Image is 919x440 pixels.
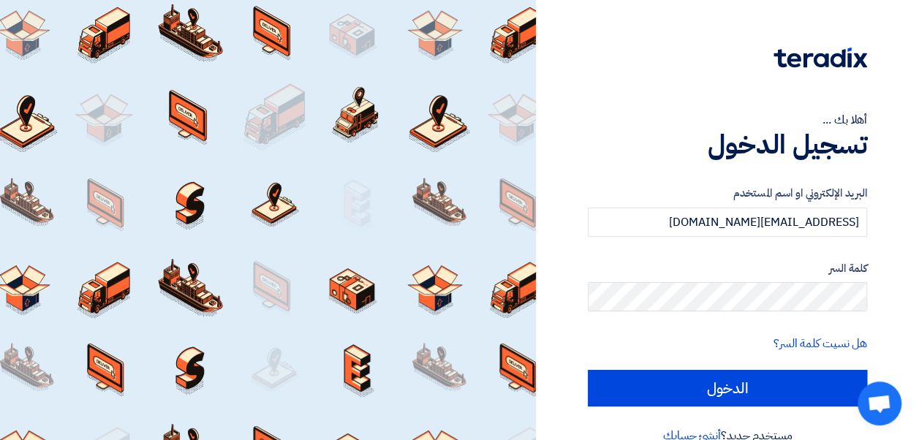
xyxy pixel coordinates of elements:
h1: تسجيل الدخول [588,129,867,161]
img: Teradix logo [774,48,867,68]
input: الدخول [588,370,867,406]
div: أهلا بك ... [588,111,867,129]
a: Open chat [858,382,901,425]
a: هل نسيت كلمة السر؟ [774,335,867,352]
input: أدخل بريد العمل الإلكتروني او اسم المستخدم الخاص بك ... [588,208,867,237]
label: كلمة السر [588,260,867,277]
label: البريد الإلكتروني او اسم المستخدم [588,185,867,202]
